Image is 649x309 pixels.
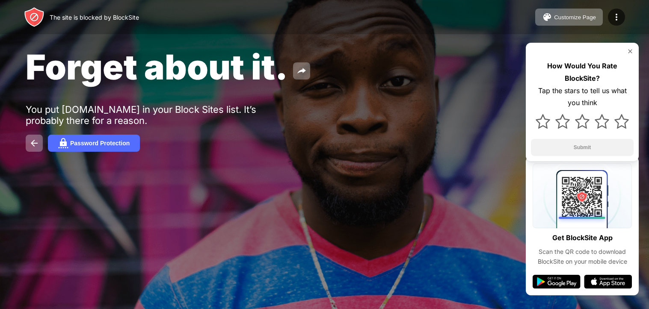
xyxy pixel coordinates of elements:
div: The site is blocked by BlockSite [50,14,139,21]
div: Customize Page [554,14,596,21]
img: google-play.svg [533,275,581,288]
div: Password Protection [70,140,130,147]
img: share.svg [296,66,307,76]
div: Get BlockSite App [552,232,613,244]
div: Tap the stars to tell us what you think [531,85,634,109]
img: password.svg [58,138,68,148]
span: Forget about it. [26,46,288,88]
img: header-logo.svg [24,7,44,27]
img: star.svg [575,114,590,129]
img: back.svg [29,138,39,148]
img: star.svg [595,114,609,129]
img: rate-us-close.svg [627,48,634,55]
div: How Would You Rate BlockSite? [531,60,634,85]
img: pallet.svg [542,12,552,22]
img: star.svg [536,114,550,129]
img: menu-icon.svg [611,12,622,22]
button: Password Protection [48,135,140,152]
div: Scan the QR code to download BlockSite on your mobile device [533,247,632,266]
img: star.svg [614,114,629,129]
img: star.svg [555,114,570,129]
button: Customize Page [535,9,603,26]
img: app-store.svg [584,275,632,288]
button: Submit [531,139,634,156]
div: You put [DOMAIN_NAME] in your Block Sites list. It’s probably there for a reason. [26,104,290,126]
